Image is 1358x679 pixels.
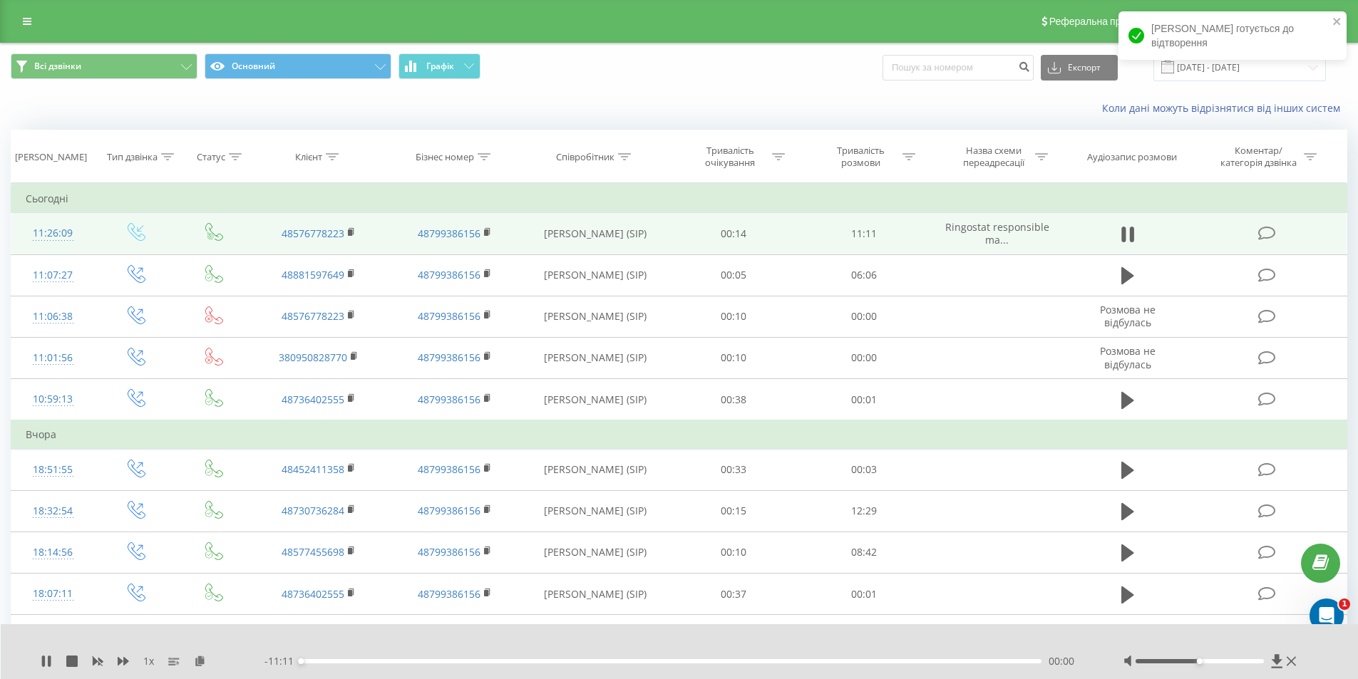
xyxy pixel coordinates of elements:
a: 48577455698 [282,545,344,559]
span: Реферальна програма [1049,16,1154,27]
td: 00:16 [669,615,799,656]
td: 00:14 [669,213,799,254]
a: 48799386156 [418,462,480,476]
div: 11:07:27 [26,261,81,289]
span: 1 x [143,654,154,668]
a: 48799386156 [418,393,480,406]
div: 18:01:54 [26,621,81,649]
td: 00:05 [669,254,799,296]
span: Графік [426,61,454,71]
td: 08:42 [799,532,930,573]
div: 11:26:09 [26,219,81,247]
td: [PERSON_NAME] (SIP) [523,490,669,532]
a: 48799386156 [418,587,480,601]
td: 00:00 [799,296,930,337]
td: [PERSON_NAME] (SIP) [523,379,669,421]
a: 48799386156 [418,545,480,559]
div: Бізнес номер [416,151,474,163]
a: 48730736284 [282,504,344,517]
button: Всі дзвінки [11,53,197,79]
td: [PERSON_NAME] (SIP) [523,615,669,656]
td: [PERSON_NAME] (SIP) [523,532,669,573]
div: Тривалість очікування [692,145,768,169]
a: 48576778223 [282,227,344,240]
div: Співробітник [556,151,614,163]
td: [PERSON_NAME] (SIP) [523,449,669,490]
span: 1 [1339,598,1350,610]
td: 12:29 [799,490,930,532]
a: 48881597649 [282,268,344,281]
input: Пошук за номером [883,55,1034,81]
a: 380950828770 [279,351,347,364]
span: Ringostat responsible ma... [945,220,1049,247]
button: Основний [205,53,391,79]
td: 00:10 [669,296,799,337]
div: Accessibility label [298,658,304,664]
td: 00:37 [669,574,799,615]
div: 18:14:56 [26,539,81,566]
td: 00:38 [669,379,799,421]
td: Вчора [11,420,1347,449]
span: - 11:11 [264,654,301,668]
td: 01:17 [799,615,930,656]
div: Назва схеми переадресації [955,145,1032,169]
a: 48799386156 [418,504,480,517]
td: 00:10 [669,337,799,378]
td: Сьогодні [11,185,1347,213]
td: 11:11 [799,213,930,254]
td: 00:33 [669,449,799,490]
div: 11:06:38 [26,303,81,331]
button: Експорт [1041,55,1118,81]
td: 00:01 [799,379,930,421]
div: Тривалість розмови [823,145,899,169]
a: 48799386156 [418,227,480,240]
div: [PERSON_NAME] готується до відтворення [1118,11,1347,60]
span: Розмова не відбулась [1100,344,1156,370]
div: 18:51:55 [26,456,81,484]
div: Аудіозапис розмови [1087,151,1177,163]
div: 10:59:13 [26,385,81,413]
a: 48799386156 [418,351,480,364]
button: close [1332,16,1342,29]
span: 00:00 [1049,654,1074,668]
td: 00:00 [799,337,930,378]
iframe: Intercom live chat [1310,598,1344,633]
div: Статус [197,151,225,163]
td: 00:01 [799,574,930,615]
td: [PERSON_NAME] (SIP) [523,337,669,378]
span: Всі дзвінки [34,61,81,72]
div: Клієнт [295,151,322,163]
div: 18:32:54 [26,497,81,525]
td: [PERSON_NAME] (SIP) [523,213,669,254]
td: [PERSON_NAME] (SIP) [523,296,669,337]
td: 00:03 [799,449,930,490]
a: 48799386156 [418,268,480,281]
div: Коментар/категорія дзвінка [1217,145,1300,169]
div: 11:01:56 [26,344,81,372]
div: 18:07:11 [26,580,81,608]
a: 48799386156 [418,309,480,323]
td: [PERSON_NAME] (SIP) [523,254,669,296]
button: Графік [398,53,480,79]
div: Тип дзвінка [107,151,158,163]
div: Accessibility label [1197,658,1203,664]
a: 48736402555 [282,393,344,406]
td: 00:15 [669,490,799,532]
td: [PERSON_NAME] (SIP) [523,574,669,615]
span: Розмова не відбулась [1100,303,1156,329]
a: 48736402555 [282,587,344,601]
td: 00:10 [669,532,799,573]
a: Коли дані можуть відрізнятися вiд інших систем [1102,101,1347,115]
a: 48576778223 [282,309,344,323]
td: 06:06 [799,254,930,296]
div: [PERSON_NAME] [15,151,87,163]
a: 48452411358 [282,462,344,476]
